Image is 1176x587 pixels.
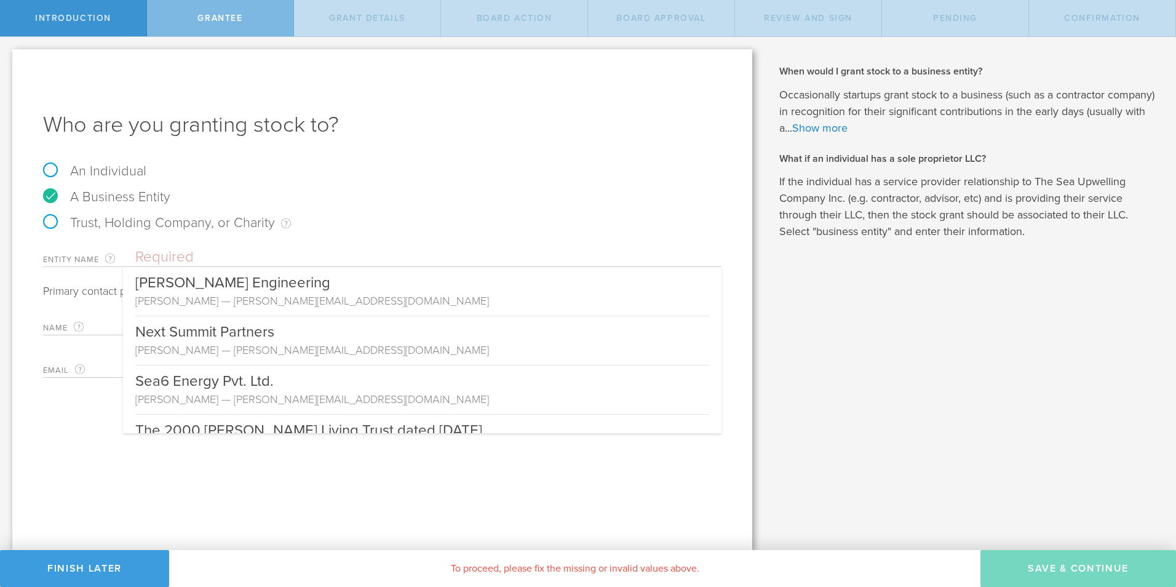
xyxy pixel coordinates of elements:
[135,365,709,391] div: Sea6 Energy Pvt. Ltd.
[779,174,1158,240] p: If the individual has a service provider relationship to The Sea Upwelling Company Inc. (e.g. con...
[169,550,980,587] div: To proceed, please fix the missing or invalid values above.
[764,13,852,23] span: Review and Sign
[123,414,721,463] div: The 2000 [PERSON_NAME] Living Trust dated [DATE] [PERSON_NAME] — [EMAIL_ADDRESS][PERSON_NAME][DOM...
[779,65,1158,78] h2: When would I grant stock to a business entity?
[779,152,1158,166] h2: What if an individual has a sole proprietor LLC?
[123,365,721,414] div: Sea6 Energy Pvt. Ltd. [PERSON_NAME] — [PERSON_NAME][EMAIL_ADDRESS][DOMAIN_NAME]
[135,248,721,266] input: Required
[329,13,405,23] span: Grant Details
[135,267,709,293] div: [PERSON_NAME] Engineering
[135,293,709,309] div: [PERSON_NAME] — [PERSON_NAME][EMAIL_ADDRESS][DOMAIN_NAME]
[43,189,170,205] label: A Business Entity
[43,110,721,140] h1: Who are you granting stock to?
[135,391,709,407] div: [PERSON_NAME] — [PERSON_NAME][EMAIL_ADDRESS][DOMAIN_NAME]
[980,550,1176,587] button: Save & Continue
[1064,13,1140,23] span: Confirmation
[43,215,291,231] label: Trust, Holding Company, or Charity
[135,342,709,358] div: [PERSON_NAME] — [PERSON_NAME][EMAIL_ADDRESS][DOMAIN_NAME]
[477,13,552,23] span: Board Action
[1114,491,1176,550] iframe: Chat Widget
[135,414,709,441] div: The 2000 [PERSON_NAME] Living Trust dated [DATE]
[43,252,135,266] label: Entity Name
[123,267,721,316] div: [PERSON_NAME] Engineering [PERSON_NAME] — [PERSON_NAME][EMAIL_ADDRESS][DOMAIN_NAME]
[43,363,135,377] label: Email
[43,284,721,298] p: Primary contact person that will sign to accept this stock grant
[135,316,709,342] div: Next Summit Partners
[43,321,135,335] label: Name
[43,163,146,179] label: An Individual
[933,13,977,23] span: Pending
[792,121,848,135] a: Show more
[197,13,242,23] span: Grantee
[616,13,705,23] span: Board Approval
[779,87,1158,137] p: Occasionally startups grant stock to a business (such as a contractor company) in recognition for...
[35,13,111,23] span: Introduction
[123,316,721,365] div: Next Summit Partners [PERSON_NAME] — [PERSON_NAME][EMAIL_ADDRESS][DOMAIN_NAME]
